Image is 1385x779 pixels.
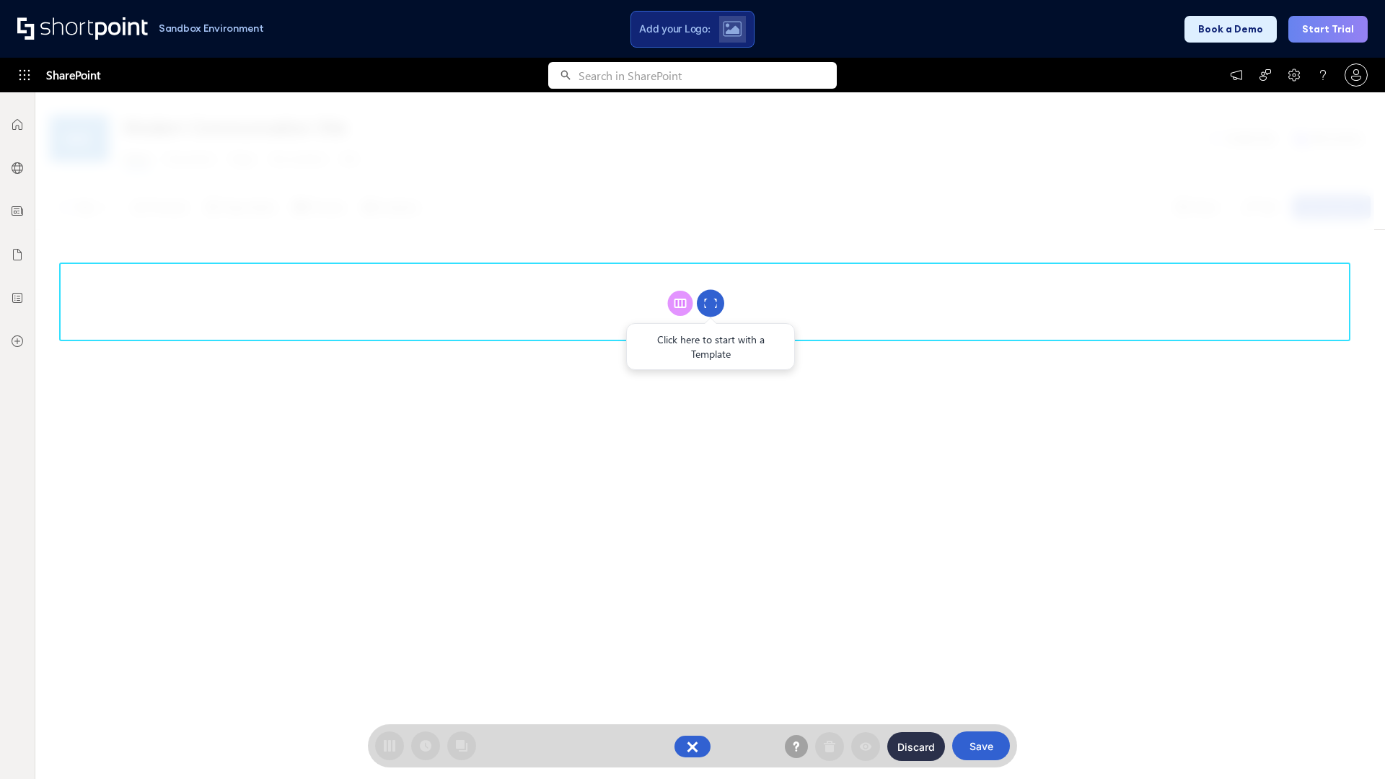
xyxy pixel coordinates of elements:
[887,732,945,761] button: Discard
[1125,612,1385,779] iframe: Chat Widget
[723,21,742,37] img: Upload logo
[46,58,100,92] span: SharePoint
[1184,16,1277,43] button: Book a Demo
[579,62,837,89] input: Search in SharePoint
[639,22,710,35] span: Add your Logo:
[1288,16,1368,43] button: Start Trial
[952,731,1010,760] button: Save
[159,25,264,32] h1: Sandbox Environment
